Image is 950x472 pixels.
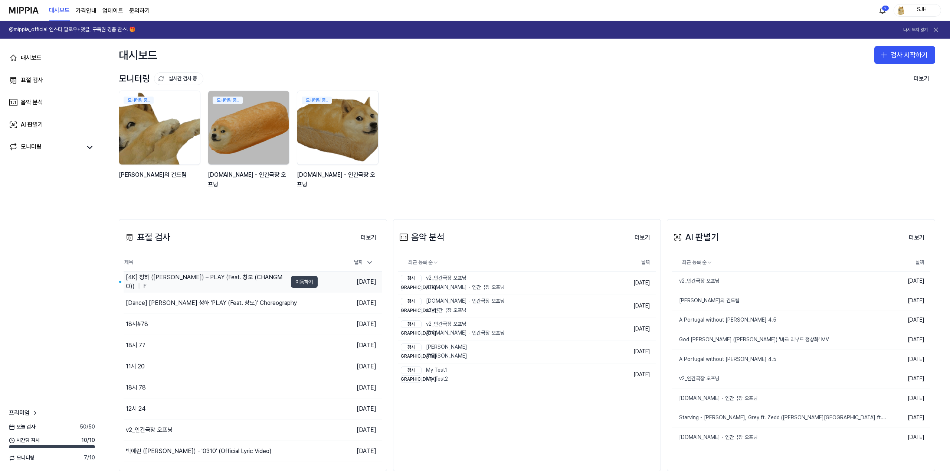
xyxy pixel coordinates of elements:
[302,97,332,104] div: 모니터링 중..
[605,340,656,363] td: [DATE]
[154,72,203,85] button: 실시간 검사 중
[119,170,202,189] div: [PERSON_NAME]의 건드림
[213,97,243,104] div: 모니터링 중..
[672,408,887,427] a: Starving - [PERSON_NAME], Grey ft. Zedd ([PERSON_NAME][GEOGRAPHIC_DATA] ft. [PERSON_NAME] cover) ...
[398,294,605,317] a: 검사[DOMAIN_NAME] - 인간극장 오프닝[DEMOGRAPHIC_DATA]v2_인간극장 오프닝
[401,352,467,360] div: [PERSON_NAME]
[672,230,719,244] div: AI 판별기
[401,275,422,282] div: 검사
[126,404,145,413] div: 12시 24
[401,344,467,351] div: [PERSON_NAME]
[9,408,30,417] span: 프리미엄
[401,298,422,305] div: 검사
[887,369,930,389] td: [DATE]
[672,356,776,363] div: A Portugal without [PERSON_NAME] 4.5
[672,291,887,310] a: [PERSON_NAME]의 건드림
[9,454,35,462] span: 모니터링
[21,53,42,62] div: 대시보드
[4,49,99,67] a: 대시보드
[401,307,422,314] div: [DEMOGRAPHIC_DATA]
[9,142,82,153] a: 모니터링
[672,369,887,388] a: v2_인간극장 오프닝
[21,142,42,153] div: 모니터링
[605,317,656,340] td: [DATE]
[903,230,930,245] button: 더보기
[21,120,43,129] div: AI 판별기
[672,271,887,291] a: v2_인간극장 오프닝
[672,395,758,402] div: [DOMAIN_NAME] - 인간극장 오프닝
[887,291,930,310] td: [DATE]
[605,271,656,294] td: [DATE]
[877,4,888,16] button: 알림2
[208,170,291,189] div: [DOMAIN_NAME] - 인간극장 오프닝
[119,46,157,64] div: 대시보드
[672,297,740,305] div: [PERSON_NAME]의 건드림
[672,428,887,447] a: [DOMAIN_NAME] - 인간극장 오프닝
[401,320,422,328] div: 검사
[887,408,930,428] td: [DATE]
[887,330,930,350] td: [DATE]
[605,294,656,318] td: [DATE]
[401,367,448,374] div: My Test1
[76,6,96,15] button: 가격안내
[21,76,43,85] div: 표절 검사
[291,276,318,288] button: 이동하기
[401,284,505,291] div: [DOMAIN_NAME] - 인간극장 오프닝
[355,230,382,245] a: 더보기
[126,362,145,371] div: 11시 20
[318,335,382,356] td: [DATE]
[318,420,382,441] td: [DATE]
[896,6,905,15] img: profile
[672,336,829,344] div: God [PERSON_NAME] ([PERSON_NAME]) '바로 리부트 정상화' MV
[629,230,656,245] a: 더보기
[4,71,99,89] a: 표절 검사
[398,230,445,244] div: 음악 분석
[318,293,382,314] td: [DATE]
[4,116,99,134] a: AI 판별기
[9,437,40,444] span: 시간당 검사
[126,426,173,434] div: v2_인간극장 오프닝
[882,5,889,11] div: 2
[401,329,505,337] div: [DOMAIN_NAME] - 인간극장 오프닝
[672,350,887,369] a: A Portugal without [PERSON_NAME] 4.5
[401,330,422,337] div: [DEMOGRAPHIC_DATA]
[126,447,272,456] div: 백예린 ([PERSON_NAME]) - '0310' (Official Lyric Video)
[4,94,99,111] a: 음악 분석
[874,46,935,64] button: 검사 시작하기
[908,71,935,86] a: 더보기
[102,6,123,15] a: 업데이트
[878,6,887,15] img: 알림
[401,344,422,351] div: 검사
[126,273,287,291] div: [4K] 청하 ([PERSON_NAME]) – PLAY (Feat. 창모 (CHANGMO)) ｜ F
[401,375,448,383] div: My Test2
[355,230,382,245] button: 더보기
[672,277,720,285] div: v2_인간극장 오프닝
[49,0,70,21] a: 대시보드
[9,26,135,33] h1: @mippia_official 인스타 팔로우+댓글, 구독권 경품 찬스! 🎁
[398,271,605,294] a: 검사v2_인간극장 오프닝[DEMOGRAPHIC_DATA][DOMAIN_NAME] - 인간극장 오프닝
[351,257,376,268] div: 날짜
[401,307,505,314] div: v2_인간극장 오프닝
[605,363,656,386] td: [DATE]
[894,4,941,17] button: profileSJH
[605,254,656,271] th: 날짜
[398,364,605,386] a: 검사My Test1[DEMOGRAPHIC_DATA]My Test2
[398,341,605,363] a: 검사[PERSON_NAME][DEMOGRAPHIC_DATA][PERSON_NAME]
[80,423,95,431] span: 50 / 50
[9,408,39,417] a: 프리미엄
[318,377,382,398] td: [DATE]
[124,254,318,271] th: 제목
[119,91,200,165] img: backgroundIamge
[129,6,150,15] a: 문의하기
[398,318,605,340] a: 검사v2_인간극장 오프닝[DEMOGRAPHIC_DATA][DOMAIN_NAME] - 인간극장 오프닝
[401,284,422,291] div: [DEMOGRAPHIC_DATA]
[124,97,154,104] div: 모니터링 중..
[126,299,297,307] div: [Dance] [PERSON_NAME] 청하 'PLAY (Feat. 창모)' Choreography
[119,72,203,86] div: 모니터링
[84,454,95,462] span: 7 / 10
[81,437,95,444] span: 10 / 10
[401,320,505,328] div: v2_인간극장 오프닝
[887,349,930,369] td: [DATE]
[208,91,291,197] a: 모니터링 중..backgroundIamge[DOMAIN_NAME] - 인간극장 오프닝
[887,271,930,291] td: [DATE]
